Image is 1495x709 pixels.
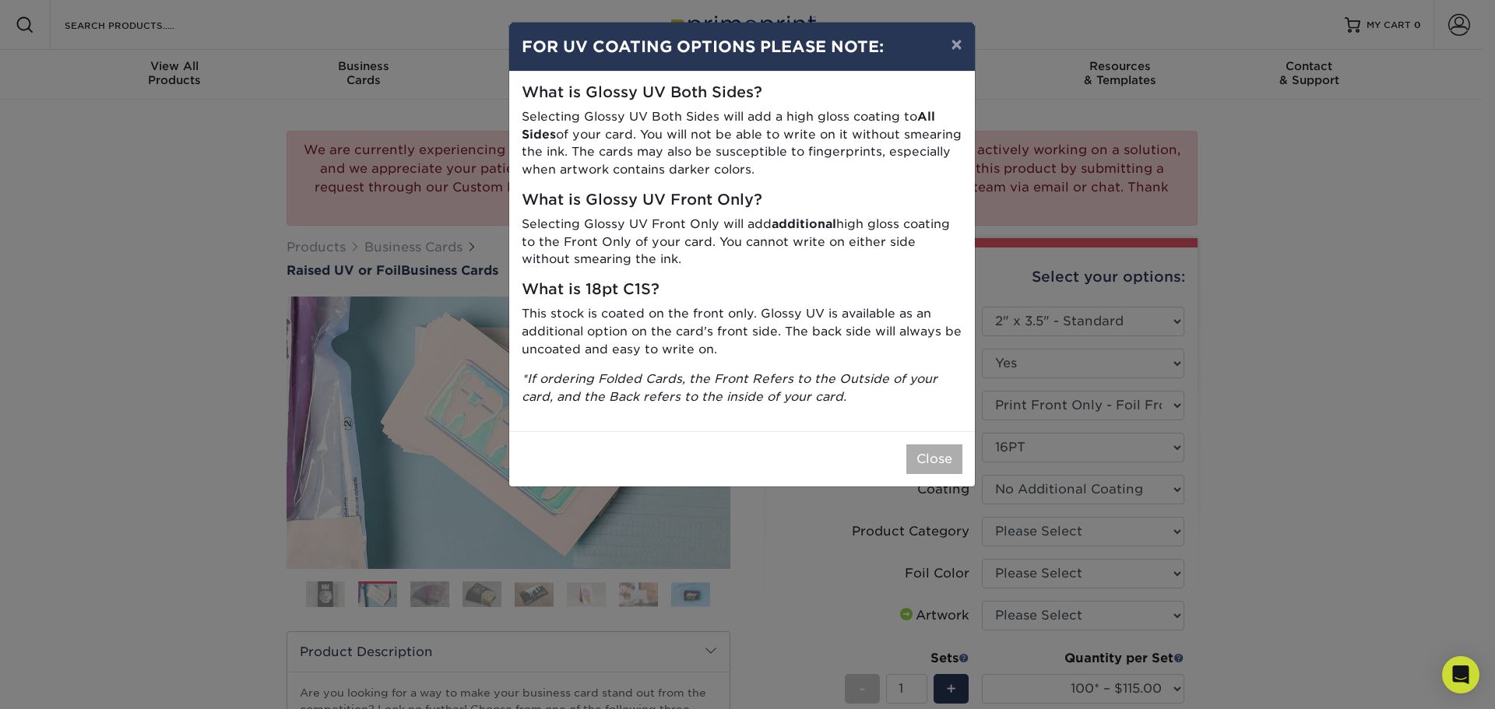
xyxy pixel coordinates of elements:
p: Selecting Glossy UV Front Only will add high gloss coating to the Front Only of your card. You ca... [522,216,962,269]
p: Selecting Glossy UV Both Sides will add a high gloss coating to of your card. You will not be abl... [522,108,962,179]
h5: What is 18pt C1S? [522,281,962,299]
i: *If ordering Folded Cards, the Front Refers to the Outside of your card, and the Back refers to t... [522,371,937,404]
button: × [938,23,974,66]
strong: additional [772,216,836,231]
h5: What is Glossy UV Both Sides? [522,84,962,102]
h4: FOR UV COATING OPTIONS PLEASE NOTE: [522,35,962,58]
div: Open Intercom Messenger [1442,656,1479,693]
p: This stock is coated on the front only. Glossy UV is available as an additional option on the car... [522,305,962,358]
button: Close [906,444,962,474]
h5: What is Glossy UV Front Only? [522,191,962,209]
strong: All Sides [522,109,935,142]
